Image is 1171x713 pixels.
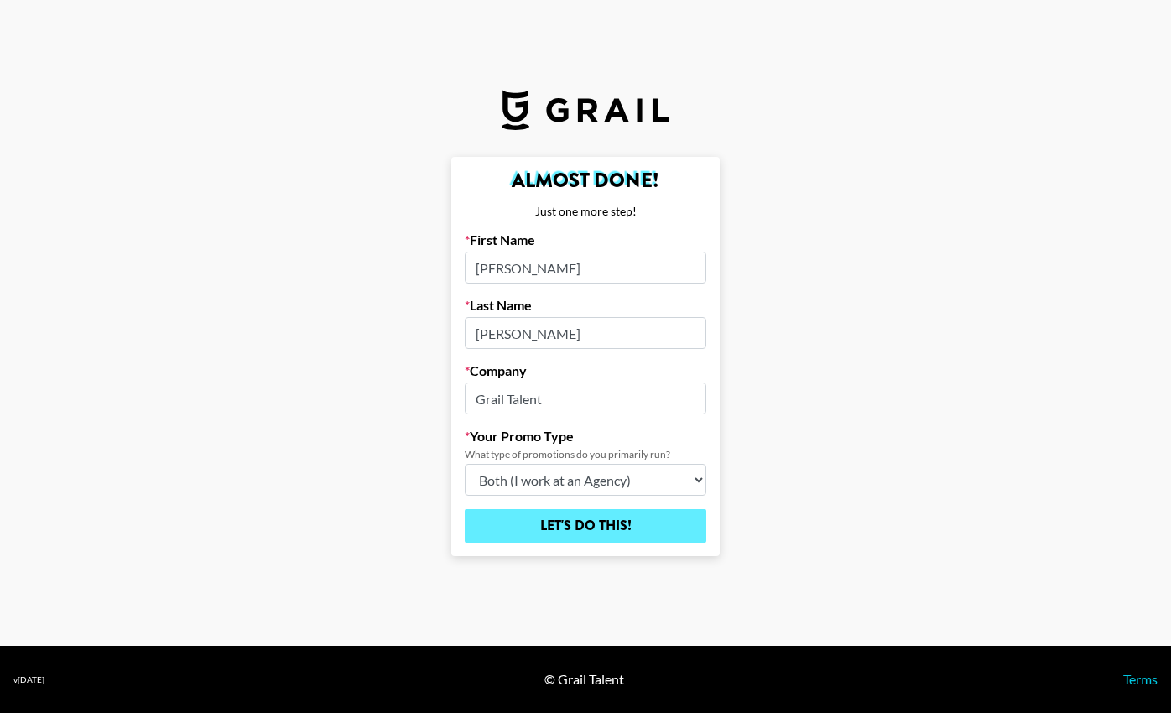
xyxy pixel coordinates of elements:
input: First Name [465,252,706,284]
label: Your Promo Type [465,428,706,445]
label: Last Name [465,297,706,314]
input: Last Name [465,317,706,349]
input: Company [465,383,706,414]
input: Let's Do This! [465,509,706,543]
div: Just one more step! [465,204,706,219]
div: © Grail Talent [544,671,624,688]
img: Grail Talent Logo [502,90,669,130]
div: v [DATE] [13,674,44,685]
label: First Name [465,232,706,248]
div: What type of promotions do you primarily run? [465,448,706,461]
label: Company [465,362,706,379]
a: Terms [1123,671,1158,687]
h2: Almost Done! [465,170,706,190]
